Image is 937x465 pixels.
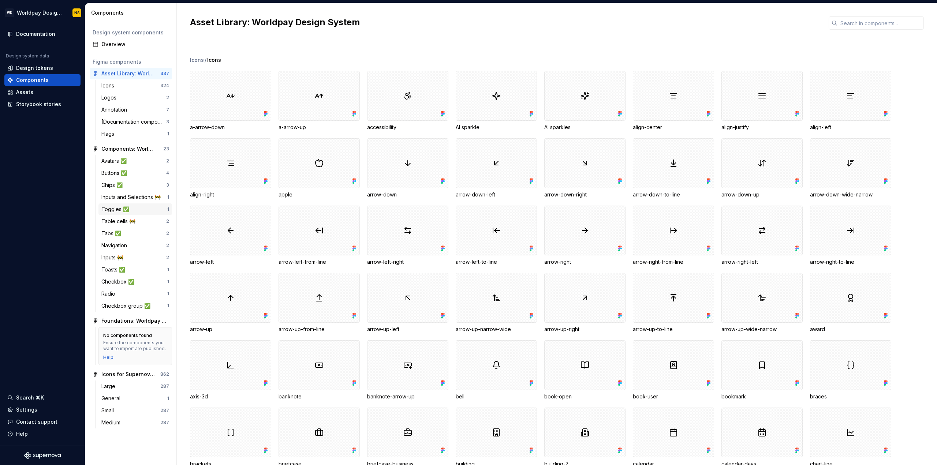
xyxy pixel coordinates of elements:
div: Overview [101,41,169,48]
div: arrow-down-to-line [633,191,714,198]
a: Flags1 [98,128,172,140]
div: Documentation [16,30,55,38]
div: banknote [279,393,360,400]
button: Contact support [4,416,81,428]
a: Buttons ✅4 [98,167,172,179]
a: Inputs and Selections 🚧1 [98,191,172,203]
div: arrow-right-to-line [810,258,891,266]
div: 1 [167,267,169,273]
div: arrow-right-from-line [633,258,714,266]
div: 862 [160,371,169,377]
div: award [810,326,891,333]
div: Medium [101,419,123,426]
div: Design system components [93,29,169,36]
div: a-arrow-up [279,124,360,131]
div: award [810,273,891,333]
div: arrow-left-from-line [279,258,360,266]
div: Table cells 🚧 [101,218,138,225]
div: book-open [544,340,626,400]
div: AI sparkles [544,71,626,131]
a: Logos2 [98,92,172,104]
div: arrow-right-left [721,258,803,266]
div: 287 [160,408,169,413]
div: arrow-right-left [721,206,803,266]
div: Avatars ✅ [101,157,130,165]
div: apple [279,138,360,198]
a: Storybook stories [4,98,81,110]
a: Small287 [98,405,172,416]
div: 1 [167,279,169,285]
div: Icons [101,82,117,89]
a: Table cells 🚧2 [98,215,172,227]
div: arrow-up-wide-narrow [721,326,803,333]
div: arrow-up-right [544,326,626,333]
a: Documentation [4,28,81,40]
div: 1 [167,291,169,297]
div: Radio [101,290,118,297]
div: Ensure the components you want to import are published. [103,340,167,352]
div: a-arrow-down [190,124,271,131]
a: Supernova Logo [24,452,61,459]
div: a-arrow-up [279,71,360,131]
div: arrow-up-to-line [633,273,714,333]
div: arrow-left-right [367,258,448,266]
div: accessibility [367,71,448,131]
div: Help [16,430,28,438]
div: 1 [167,206,169,212]
div: arrow-up-wide-narrow [721,273,803,333]
div: banknote [279,340,360,400]
div: Asset Library: Worldpay Design System [101,70,156,77]
div: arrow-up-from-line [279,273,360,333]
div: book-user [633,393,714,400]
button: Search ⌘K [4,392,81,404]
div: 3 [166,182,169,188]
button: Help [4,428,81,440]
div: Checkbox ✅ [101,278,137,285]
div: Toggles ✅ [101,206,132,213]
a: Design tokens [4,62,81,74]
a: Checkbox ✅1 [98,276,172,288]
div: Figma components [93,58,169,65]
div: arrow-up-to-line [633,326,714,333]
div: Navigation [101,242,130,249]
div: 287 [160,420,169,425]
div: Annotation [101,106,130,113]
div: bookmark [721,393,803,400]
div: NS [74,10,80,16]
a: Toggles ✅1 [98,203,172,215]
div: bell [456,393,537,400]
a: Medium287 [98,417,172,428]
div: Storybook stories [16,101,61,108]
div: Settings [16,406,37,413]
a: General1 [98,393,172,404]
div: 1 [167,303,169,309]
div: align-center [633,124,714,131]
div: Design system data [6,53,49,59]
div: arrow-up-left [367,326,448,333]
div: arrow-left-to-line [456,258,537,266]
div: arrow-left [190,258,271,266]
div: No components found [103,333,152,338]
div: apple [279,191,360,198]
div: braces [810,393,891,400]
div: Components [91,9,173,16]
div: AI sparkle [456,124,537,131]
div: Help [103,355,113,360]
div: braces [810,340,891,400]
div: axis-3d [190,340,271,400]
div: Icons for Supernova Test [101,371,156,378]
div: Components: Worldpay Design System [101,145,156,153]
div: 4 [166,170,169,176]
a: Inputs 🚧2 [98,252,172,263]
a: Annotation7 [98,104,172,116]
div: Components [16,76,49,84]
a: Toasts ✅1 [98,264,172,275]
div: arrow-up-right [544,273,626,333]
div: arrow-down-right [544,138,626,198]
div: 7 [166,107,169,113]
div: arrow-right [544,258,626,266]
div: align-right [190,138,271,198]
a: Avatars ✅2 [98,155,172,167]
div: Assets [16,89,33,96]
div: 2 [166,255,169,260]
